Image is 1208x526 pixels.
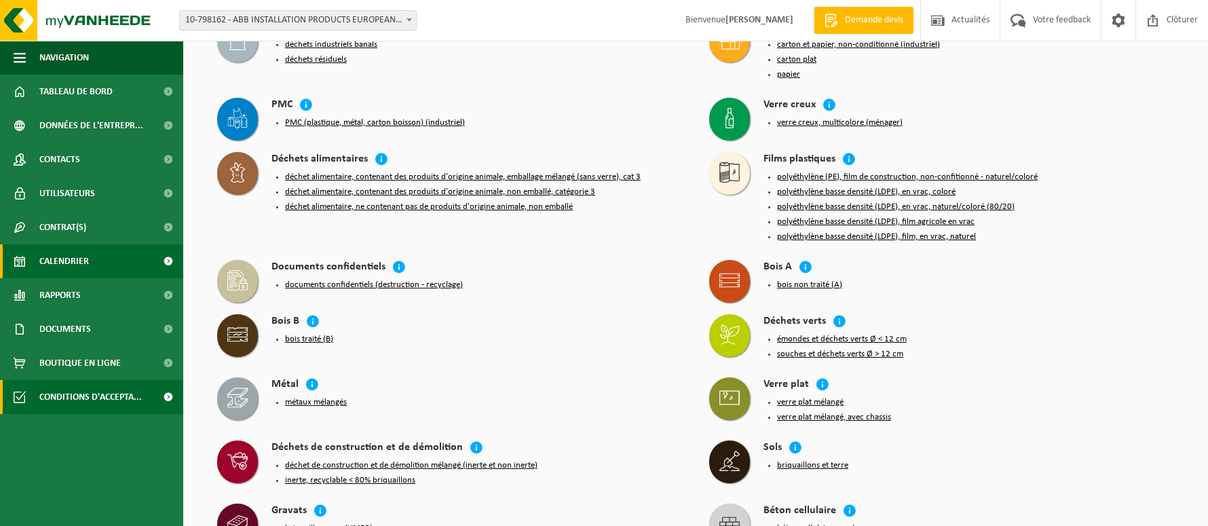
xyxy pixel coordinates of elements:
[763,377,809,393] h4: Verre plat
[777,349,903,360] button: souches et déchets verts Ø > 12 cm
[180,11,416,30] span: 10-798162 - ABB INSTALLATION PRODUCTS EUROPEAN CENTRE SA - HOUDENG-GOEGNIES
[39,278,81,312] span: Rapports
[777,54,816,65] button: carton plat
[39,244,89,278] span: Calendrier
[777,231,976,242] button: polyéthylène basse densité (LDPE), film, en vrac, naturel
[271,98,292,113] h4: PMC
[763,314,826,330] h4: Déchets verts
[39,143,80,176] span: Contacts
[777,280,842,290] button: bois non traité (A)
[763,504,836,519] h4: Béton cellulaire
[777,397,844,408] button: verre plat mélangé
[39,41,89,75] span: Navigation
[285,117,465,128] button: PMC (plastique, métal, carton boisson) (industriel)
[285,202,573,212] button: déchet alimentaire, ne contenant pas de produits d'origine animale, non emballé
[777,117,903,128] button: verre creux, multicolore (ménager)
[285,187,595,198] button: déchet alimentaire, contenant des produits d'origine animale, non emballé, catégorie 3
[271,504,307,519] h4: Gravats
[39,210,86,244] span: Contrat(s)
[814,7,913,34] a: Demande devis
[777,334,907,345] button: émondes et déchets verts Ø < 12 cm
[777,217,975,227] button: polyéthylène basse densité (LDPE), film agricole en vrac
[285,39,377,50] button: déchets industriels banals
[285,280,463,290] button: documents confidentiels (destruction - recyclage)
[763,440,782,456] h4: Sols
[763,152,835,168] h4: Films plastiques
[285,172,641,183] button: déchet alimentaire, contenant des produits d'origine animale, emballage mélangé (sans verre), cat 3
[39,380,142,414] span: Conditions d'accepta...
[777,187,956,198] button: polyéthylène basse densité (LDPE), en vrac, coloré
[842,14,907,27] span: Demande devis
[285,397,347,408] button: métaux mélangés
[285,334,333,345] button: bois traité (B)
[39,346,121,380] span: Boutique en ligne
[777,39,940,50] button: carton et papier, non-conditionné (industriel)
[777,412,891,423] button: verre plat mélangé, avec chassis
[763,260,792,276] h4: Bois A
[39,109,143,143] span: Données de l'entrepr...
[285,54,347,65] button: déchets résiduels
[271,440,463,456] h4: Déchets de construction et de démolition
[39,312,91,346] span: Documents
[777,69,800,80] button: papier
[285,475,415,486] button: inerte, recyclable < 80% briquaillons
[725,15,793,25] strong: [PERSON_NAME]
[39,176,95,210] span: Utilisateurs
[271,314,299,330] h4: Bois B
[271,260,385,276] h4: Documents confidentiels
[285,460,537,471] button: déchet de construction et de démolition mélangé (inerte et non inerte)
[777,202,1015,212] button: polyéthylène basse densité (LDPE), en vrac, naturel/coloré (80/20)
[763,98,816,113] h4: Verre creux
[271,377,299,393] h4: Métal
[777,460,848,471] button: briquaillons et terre
[777,172,1038,183] button: polyéthylène (PE), film de construction, non-confitionné - naturel/coloré
[179,10,417,31] span: 10-798162 - ABB INSTALLATION PRODUCTS EUROPEAN CENTRE SA - HOUDENG-GOEGNIES
[39,75,113,109] span: Tableau de bord
[271,152,368,168] h4: Déchets alimentaires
